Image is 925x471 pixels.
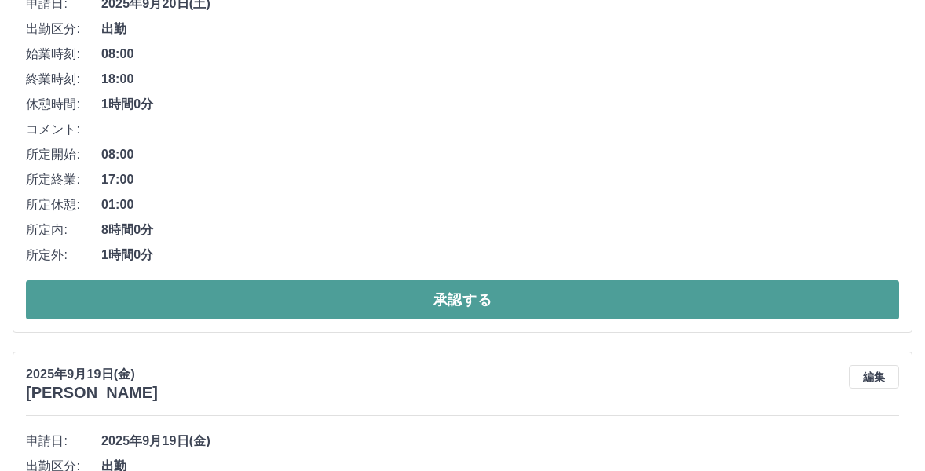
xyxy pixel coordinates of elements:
[26,120,101,139] span: コメント:
[101,20,899,38] span: 出勤
[26,70,101,89] span: 終業時刻:
[101,70,899,89] span: 18:00
[101,246,899,265] span: 1時間0分
[26,145,101,164] span: 所定開始:
[101,221,899,239] span: 8時間0分
[101,432,899,451] span: 2025年9月19日(金)
[101,145,899,164] span: 08:00
[26,195,101,214] span: 所定休憩:
[26,384,158,402] h3: [PERSON_NAME]
[101,95,899,114] span: 1時間0分
[101,170,899,189] span: 17:00
[101,195,899,214] span: 01:00
[26,20,101,38] span: 出勤区分:
[26,246,101,265] span: 所定外:
[26,45,101,64] span: 始業時刻:
[26,170,101,189] span: 所定終業:
[849,365,899,389] button: 編集
[26,280,899,319] button: 承認する
[101,45,899,64] span: 08:00
[26,221,101,239] span: 所定内:
[26,95,101,114] span: 休憩時間:
[26,432,101,451] span: 申請日:
[26,365,158,384] p: 2025年9月19日(金)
